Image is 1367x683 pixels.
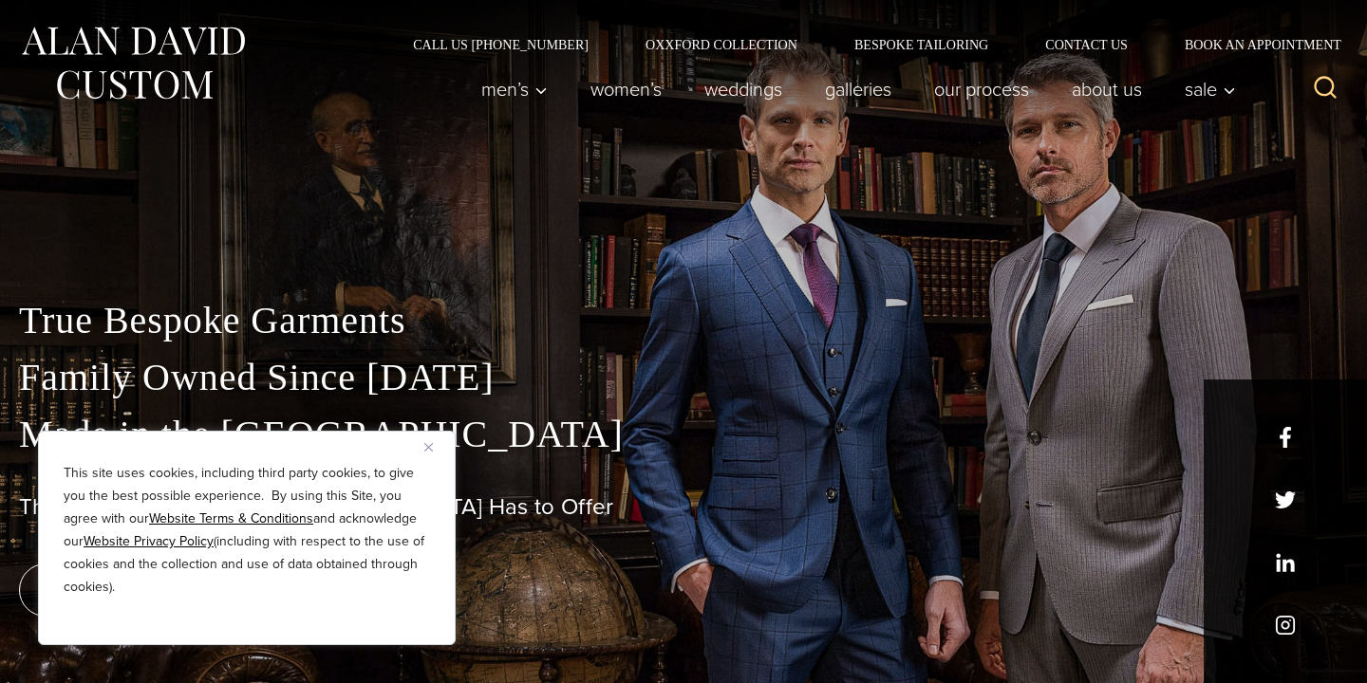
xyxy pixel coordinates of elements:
a: book an appointment [19,563,285,617]
button: View Search Form [1302,66,1348,112]
p: This site uses cookies, including third party cookies, to give you the best possible experience. ... [64,462,430,599]
nav: Secondary Navigation [384,38,1348,51]
a: About Us [1051,70,1164,108]
span: Sale [1185,80,1236,99]
a: Book an Appointment [1156,38,1348,51]
a: Galleries [804,70,913,108]
a: Website Privacy Policy [84,531,214,551]
p: True Bespoke Garments Family Owned Since [DATE] Made in the [GEOGRAPHIC_DATA] [19,292,1348,463]
a: weddings [683,70,804,108]
a: Women’s [570,70,683,108]
a: Call Us [PHONE_NUMBER] [384,38,617,51]
a: Our Process [913,70,1051,108]
a: Contact Us [1017,38,1156,51]
button: Close [424,435,447,458]
a: Website Terms & Conditions [149,508,313,528]
img: Alan David Custom [19,21,247,105]
a: Oxxford Collection [617,38,826,51]
h1: The Best Custom Suits [GEOGRAPHIC_DATA] Has to Offer [19,493,1348,521]
span: Men’s [481,80,548,99]
a: Bespoke Tailoring [826,38,1017,51]
img: Close [424,443,433,452]
nav: Primary Navigation [460,70,1246,108]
